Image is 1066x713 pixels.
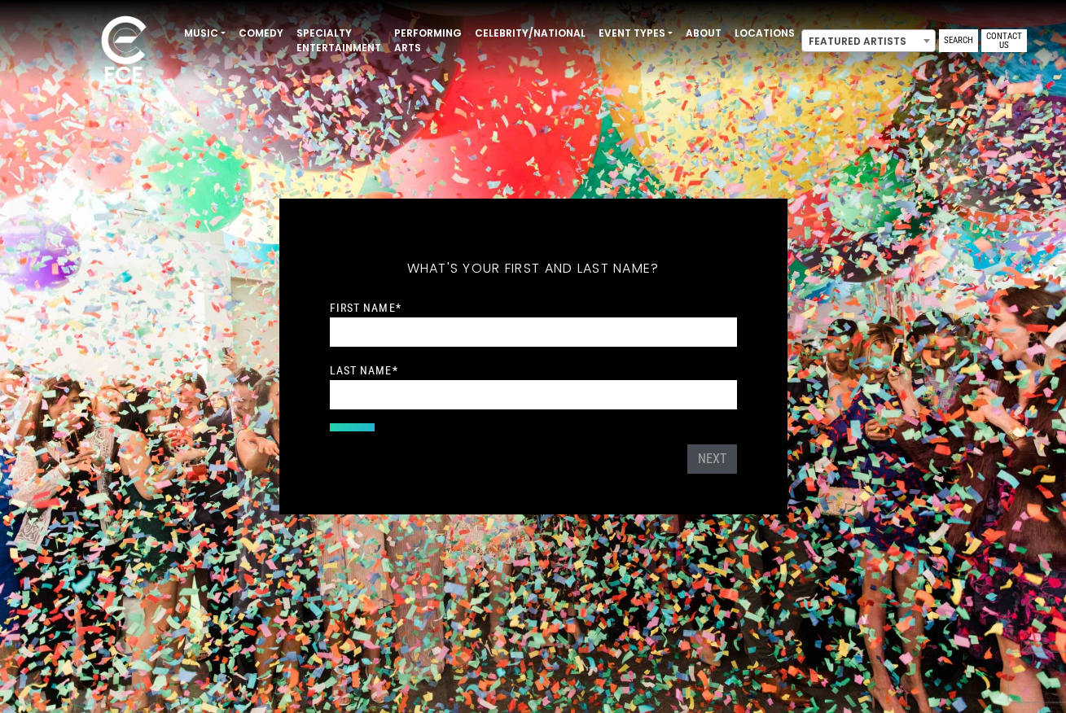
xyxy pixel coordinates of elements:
a: Search [939,29,978,52]
a: Celebrity/National [468,20,592,47]
a: Music [178,20,232,47]
a: Locations [728,20,801,47]
img: ece_new_logo_whitev2-1.png [83,11,165,90]
a: Contact Us [981,29,1027,52]
a: Event Types [592,20,679,47]
h5: What's your first and last name? [330,239,737,298]
a: About [679,20,728,47]
label: Last Name [330,363,398,378]
span: Featured Artists [802,30,935,53]
a: Specialty Entertainment [290,20,388,62]
a: Comedy [232,20,290,47]
label: First Name [330,300,401,315]
a: Performing Arts [388,20,468,62]
span: Featured Artists [801,29,936,52]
